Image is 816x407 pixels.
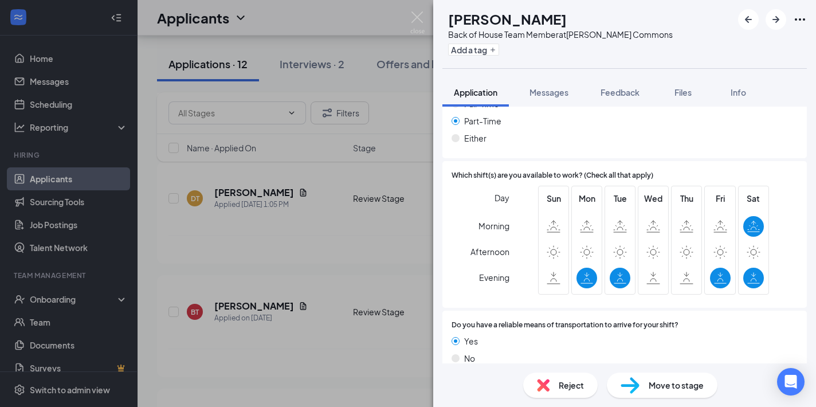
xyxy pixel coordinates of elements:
div: Open Intercom Messenger [777,368,805,396]
span: Evening [479,267,509,288]
svg: ArrowRight [769,13,783,26]
span: Tue [610,192,630,205]
span: Sat [743,192,764,205]
span: Fri [710,192,731,205]
span: Info [731,87,746,97]
button: ArrowRight [766,9,786,30]
button: PlusAdd a tag [448,44,499,56]
span: Application [454,87,497,97]
div: Back of House Team Member at [PERSON_NAME] Commons [448,29,673,40]
span: Wed [643,192,664,205]
span: Thu [676,192,697,205]
span: Do you have a reliable means of transportation to arrive for your shift? [452,320,678,331]
span: Reject [559,379,584,392]
span: Morning [478,216,509,236]
span: Messages [529,87,568,97]
span: Either [464,132,487,144]
span: Yes [464,335,478,347]
span: No [464,352,475,365]
span: Feedback [601,87,640,97]
svg: Plus [489,46,496,53]
span: Which shift(s) are you available to work? (Check all that apply) [452,170,653,181]
span: Sun [543,192,564,205]
span: Day [495,191,509,204]
button: ArrowLeftNew [738,9,759,30]
span: Afternoon [470,241,509,262]
span: Move to stage [649,379,704,392]
svg: ArrowLeftNew [742,13,755,26]
svg: Ellipses [793,13,807,26]
span: Mon [576,192,597,205]
span: Files [674,87,692,97]
span: Part-Time [464,115,501,127]
h1: [PERSON_NAME] [448,9,567,29]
